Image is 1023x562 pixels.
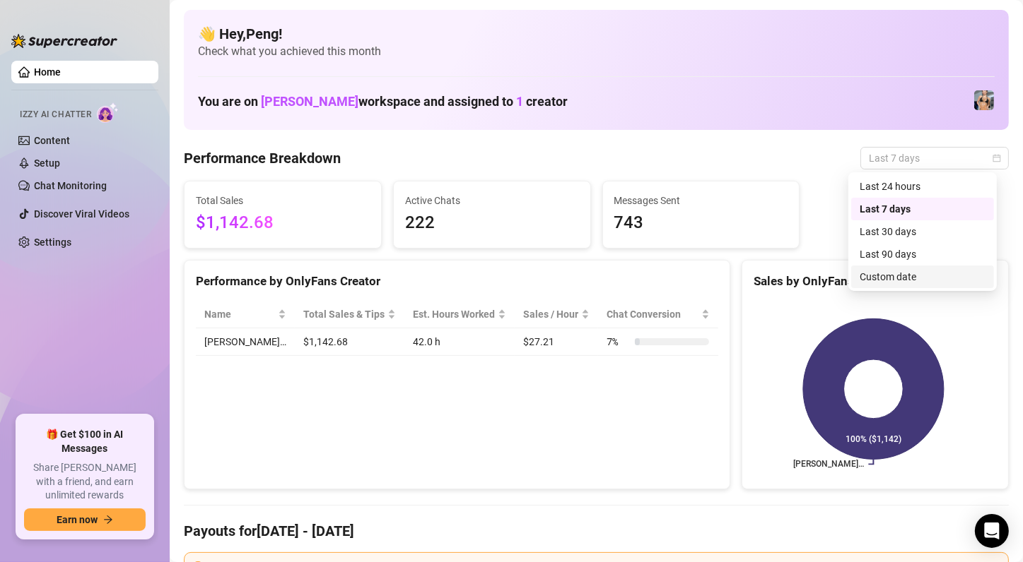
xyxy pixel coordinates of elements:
[97,102,119,123] img: AI Chatter
[24,508,146,531] button: Earn nowarrow-right
[614,210,788,237] span: 743
[754,272,997,291] div: Sales by OnlyFans Creator
[860,246,986,262] div: Last 90 days
[851,198,994,220] div: Last 7 days
[974,90,994,110] img: Veronica
[860,224,986,239] div: Last 30 days
[975,514,1009,548] div: Open Intercom Messenger
[34,180,107,191] a: Chat Monitoring
[196,210,370,237] span: $1,142.68
[851,265,994,288] div: Custom date
[24,461,146,503] span: Share [PERSON_NAME] with a friend, and earn unlimited rewards
[303,306,385,322] span: Total Sales & Tips
[860,179,986,194] div: Last 24 hours
[11,34,117,48] img: logo-BBDzfeDw.svg
[196,272,718,291] div: Performance by OnlyFans Creator
[196,193,370,208] span: Total Sales
[184,148,341,168] h4: Performance Breakdown
[607,306,698,322] span: Chat Conversion
[860,269,986,285] div: Custom date
[851,175,994,198] div: Last 24 hours
[103,515,113,525] span: arrow-right
[851,243,994,265] div: Last 90 days
[614,193,788,208] span: Messages Sent
[405,210,579,237] span: 222
[34,157,60,169] a: Setup
[57,514,98,525] span: Earn now
[405,193,579,208] span: Active Chats
[993,154,1001,162] span: calendar
[34,66,61,78] a: Home
[295,328,404,356] td: $1,142.68
[204,306,275,322] span: Name
[196,301,295,328] th: Name
[523,306,578,322] span: Sales / Hour
[196,328,295,356] td: [PERSON_NAME]…
[34,237,71,248] a: Settings
[34,208,129,220] a: Discover Viral Videos
[851,220,994,243] div: Last 30 days
[860,201,986,217] div: Last 7 days
[404,328,515,356] td: 42.0 h
[198,24,995,44] h4: 👋 Hey, Peng !
[516,94,523,109] span: 1
[24,428,146,455] span: 🎁 Get $100 in AI Messages
[295,301,404,328] th: Total Sales & Tips
[413,306,495,322] div: Est. Hours Worked
[607,334,629,349] span: 7 %
[515,301,598,328] th: Sales / Hour
[793,460,864,470] text: [PERSON_NAME]…
[198,44,995,59] span: Check what you achieved this month
[34,135,70,146] a: Content
[184,521,1009,541] h4: Payouts for [DATE] - [DATE]
[20,108,91,121] span: Izzy AI Chatter
[869,148,1000,169] span: Last 7 days
[198,94,568,109] h1: You are on workspace and assigned to creator
[515,328,598,356] td: $27.21
[598,301,718,328] th: Chat Conversion
[261,94,358,109] span: [PERSON_NAME]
